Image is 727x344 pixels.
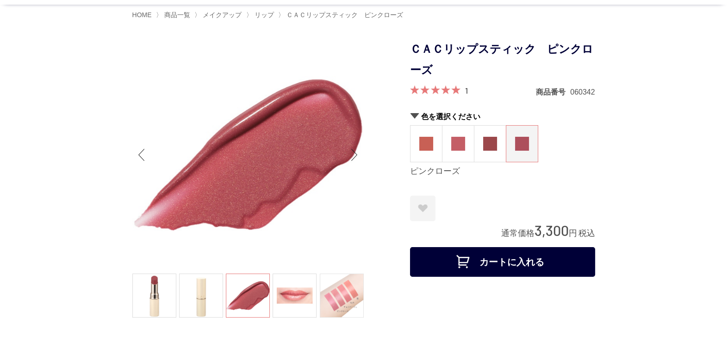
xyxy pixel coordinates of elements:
[501,229,534,238] span: 通常価格
[132,39,364,271] img: ＣＡＣリップスティック ピンクローズ ピンクローズ
[194,11,244,19] li: 〉
[474,125,506,162] dl: チョコベージュ
[253,11,274,19] a: リップ
[474,126,506,162] a: チョコベージュ
[410,166,595,177] div: ピンクローズ
[410,112,595,121] h2: 色を選択ください
[132,136,151,173] div: Previous slide
[506,125,538,162] dl: ピンクローズ
[203,11,242,19] span: メイクアップ
[410,126,442,162] a: 茜
[570,87,595,97] dd: 060342
[465,85,468,96] a: 1
[255,11,274,19] span: リップ
[410,39,595,81] h1: ＣＡＣリップスティック ピンクローズ
[410,247,595,277] button: カートに入れる
[162,11,190,19] a: 商品一覧
[569,229,577,238] span: 円
[578,229,595,238] span: 税込
[442,126,474,162] a: 牡丹
[534,222,569,239] span: 3,300
[278,11,405,19] li: 〉
[345,136,364,173] div: Next slide
[201,11,242,19] a: メイクアップ
[483,137,497,151] img: チョコベージュ
[410,196,435,221] a: お気に入りに登録する
[156,11,193,19] li: 〉
[442,125,474,162] dl: 牡丹
[419,137,433,151] img: 茜
[246,11,276,19] li: 〉
[164,11,190,19] span: 商品一覧
[410,125,442,162] dl: 茜
[451,137,465,151] img: 牡丹
[286,11,403,19] span: ＣＡＣリップスティック ピンクローズ
[285,11,403,19] a: ＣＡＣリップスティック ピンクローズ
[515,137,529,151] img: ピンクローズ
[536,87,570,97] dt: 商品番号
[132,11,152,19] a: HOME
